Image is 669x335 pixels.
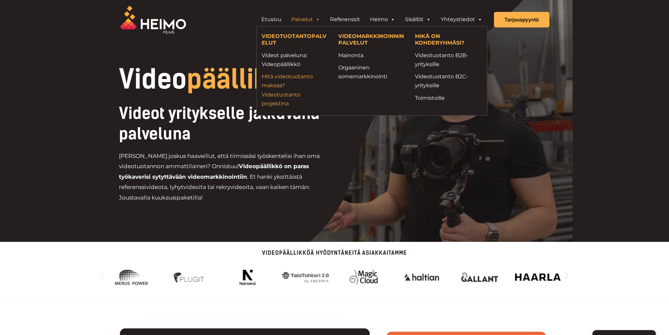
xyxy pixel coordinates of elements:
div: 7 / 14 [166,266,213,289]
a: Tarjouspyyntö [494,12,549,27]
div: 6 / 14 [108,266,155,289]
a: Etusivu [256,13,286,26]
a: Videotuotanto B2C-yrityksille [415,72,482,90]
img: Videotuotantoa yritykselle jatkuvana palveluna hankkii mm. Merus Power [108,266,155,289]
h4: VIDEOMARKKINOINNIN PALVELUT [338,33,405,47]
a: Mitä videotuotanto maksaa?Videotuotanto projektina [262,72,328,108]
img: Heimo Filmsin logo [120,6,186,34]
h4: VIDEOTUOTANTOPALVELUT [262,33,328,47]
img: Videotuotantoa yritykselle jatkuvana palveluna hankkii mm. Plugit [166,266,213,289]
div: 10 / 14 [340,266,387,289]
div: 9 / 14 [282,266,329,289]
div: 12 / 14 [457,266,503,289]
a: Videot palveluna: Videopäällikkö [262,51,328,69]
span: Videot yritykselle jatkuvana palveluna [119,104,319,143]
a: Mainonta [338,51,405,60]
h1: Video [119,66,380,93]
span: päällikkö [187,63,298,95]
img: Gallant on yksi Videopäällikkö-asiakkaista [457,266,503,289]
h4: MIKÄ ON KOHDERYHMÄSI? [415,33,482,47]
div: Karuselli | Vieritys vaakasuunnassa: Vasen ja oikea nuoli [98,262,571,289]
strong: Videopäällikkö on paras työkaverisi sytyttävään videomarkkinointiin [119,163,309,180]
div: 8 / 14 [224,266,271,289]
img: Haltian on yksi Videopäällikkö-asiakkaista [398,266,445,289]
a: Palvelut [286,13,325,26]
img: Videotuotantoa yritykselle jatkuvana palveluna hankkii mm. Enermix [282,266,329,289]
p: Videopäällikköä hyödyntäneitä asiakkaitamme [98,250,571,256]
a: Yhteystiedot [436,13,487,26]
a: Referenssit [325,13,365,26]
p: [PERSON_NAME] joskus haaveillut, että tiimissäsi työskentelisi ihan oma videotuotannon ammattilai... [119,151,335,203]
a: Orgaaninen somemarkkinointi [338,63,405,81]
img: Videotuotantoa yritykselle jatkuvana palveluna hankkii mm. Magic Cloud [340,266,387,289]
aside: Header Widget 1 [253,13,491,26]
img: nanoksi_logo [224,266,271,289]
a: Toimistoille [415,93,482,102]
a: Heimo [365,13,400,26]
a: Videotuotanto B2B-yrityksille [415,51,482,69]
div: 11 / 14 [398,266,445,289]
a: Sisällöt [400,13,436,26]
